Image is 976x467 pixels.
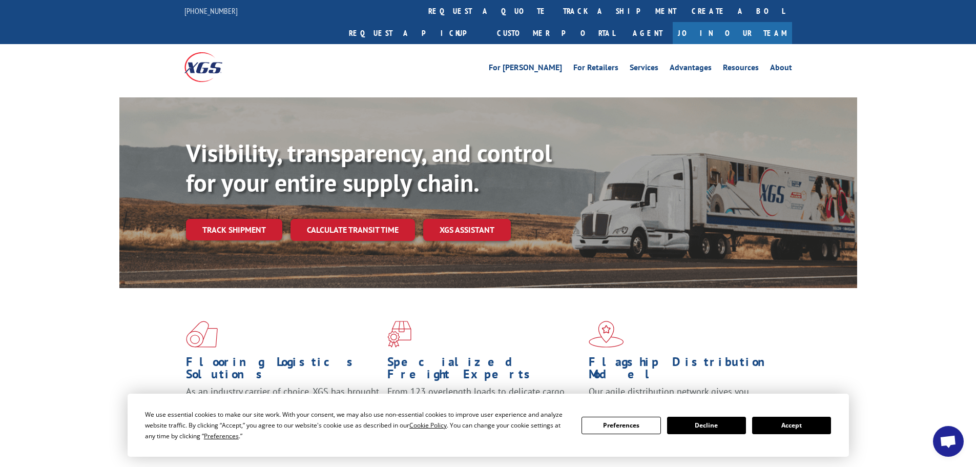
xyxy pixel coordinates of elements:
[933,426,964,457] a: Open chat
[290,219,415,241] a: Calculate transit time
[752,417,831,434] button: Accept
[409,421,447,430] span: Cookie Policy
[582,417,660,434] button: Preferences
[630,64,658,75] a: Services
[423,219,511,241] a: XGS ASSISTANT
[670,64,712,75] a: Advantages
[770,64,792,75] a: About
[204,432,239,440] span: Preferences
[186,356,380,385] h1: Flooring Logistics Solutions
[489,22,622,44] a: Customer Portal
[341,22,489,44] a: Request a pickup
[589,321,624,348] img: xgs-icon-flagship-distribution-model-red
[186,219,282,240] a: Track shipment
[186,137,552,198] b: Visibility, transparency, and control for your entire supply chain.
[186,385,379,422] span: As an industry carrier of choice, XGS has brought innovation and dedication to flooring logistics...
[387,321,411,348] img: xgs-icon-focused-on-flooring-red
[573,64,618,75] a: For Retailers
[667,417,746,434] button: Decline
[589,385,777,410] span: Our agile distribution network gives you nationwide inventory management on demand.
[186,321,218,348] img: xgs-icon-total-supply-chain-intelligence-red
[387,356,581,385] h1: Specialized Freight Experts
[489,64,562,75] a: For [PERSON_NAME]
[387,385,581,431] p: From 123 overlength loads to delicate cargo, our experienced staff knows the best way to move you...
[622,22,673,44] a: Agent
[723,64,759,75] a: Resources
[673,22,792,44] a: Join Our Team
[589,356,782,385] h1: Flagship Distribution Model
[145,409,569,441] div: We use essential cookies to make our site work. With your consent, we may also use non-essential ...
[128,394,849,457] div: Cookie Consent Prompt
[184,6,238,16] a: [PHONE_NUMBER]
